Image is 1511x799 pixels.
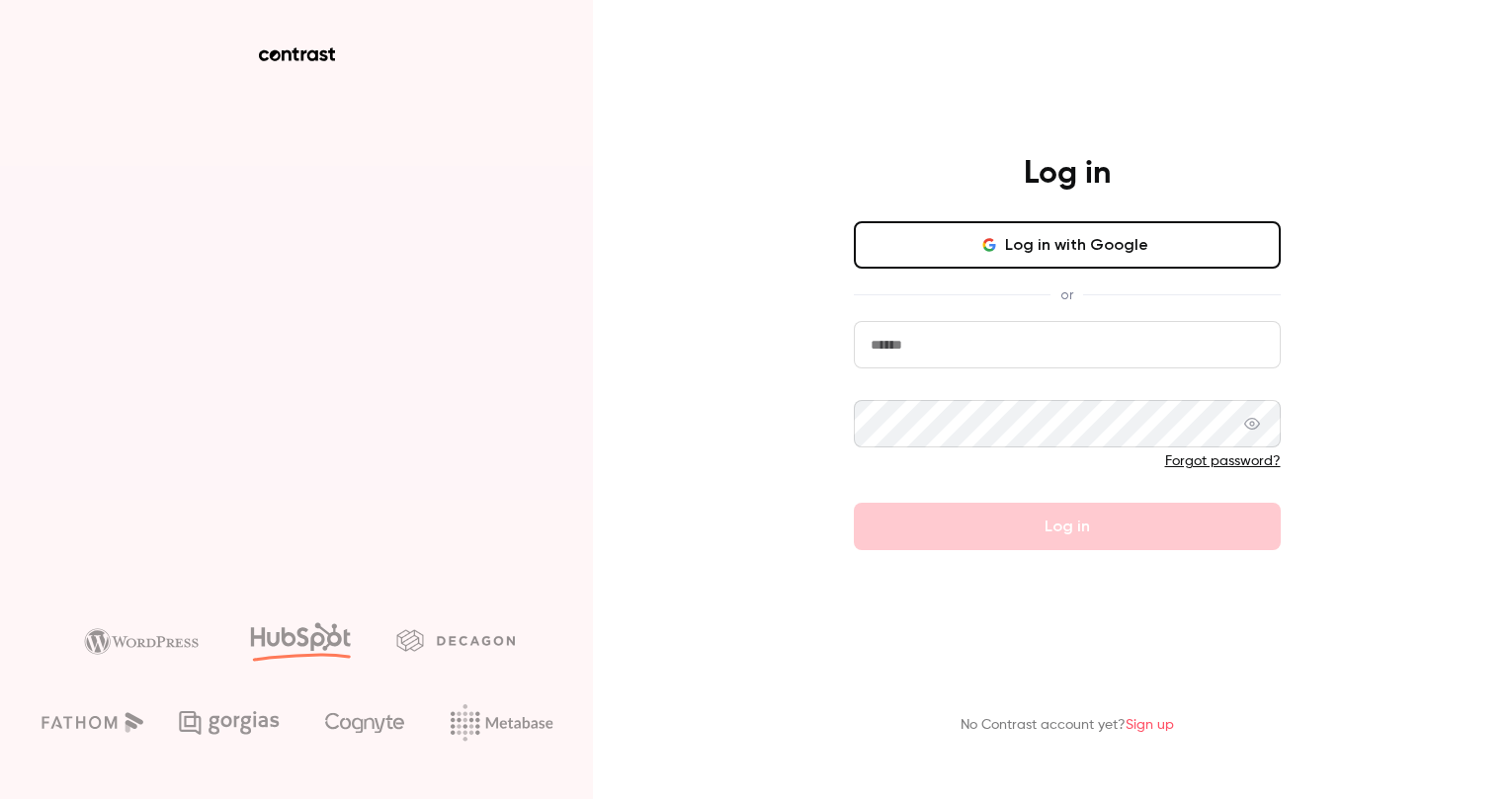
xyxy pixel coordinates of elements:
[396,629,515,651] img: decagon
[1050,284,1083,305] span: or
[961,715,1174,736] p: No Contrast account yet?
[1165,454,1281,468] a: Forgot password?
[1126,718,1174,732] a: Sign up
[1024,154,1111,194] h4: Log in
[854,221,1281,269] button: Log in with Google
